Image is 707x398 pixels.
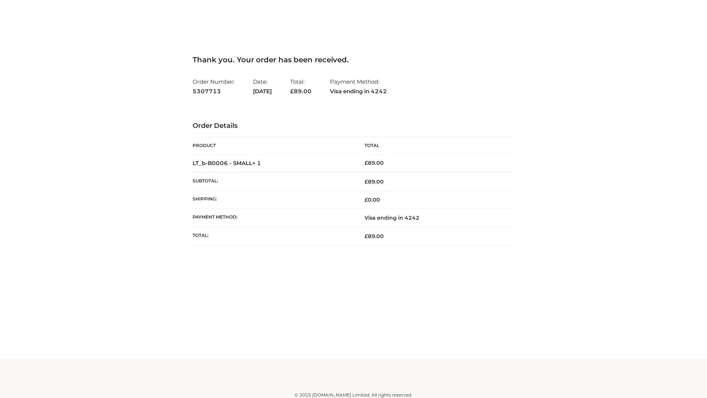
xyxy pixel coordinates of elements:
strong: × 1 [252,160,261,167]
span: £ [365,160,368,166]
th: Payment method: [193,209,353,227]
h3: Order Details [193,122,514,130]
strong: Visa ending in 4242 [330,87,387,96]
li: Date: [253,75,272,98]
span: 89.00 [365,178,384,185]
bdi: 89.00 [365,160,384,166]
h3: Thank you. Your order has been received. [193,55,514,64]
th: Product [193,137,353,154]
li: Payment Method: [330,75,387,98]
th: Total: [193,227,353,245]
td: Visa ending in 4242 [353,209,514,227]
strong: [DATE] [253,87,272,96]
th: Total [353,137,514,154]
li: Total: [290,75,312,98]
span: 89.00 [365,233,384,240]
span: £ [290,88,294,95]
bdi: 0.00 [365,196,380,203]
strong: 5307713 [193,87,235,96]
span: £ [365,178,368,185]
th: Subtotal: [193,172,353,191]
span: £ [365,233,368,240]
span: 89.00 [290,88,312,95]
strong: LT_b-B0006 - SMALL [193,160,261,167]
span: £ [365,196,368,203]
li: Order Number: [193,75,235,98]
th: Shipping: [193,191,353,209]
